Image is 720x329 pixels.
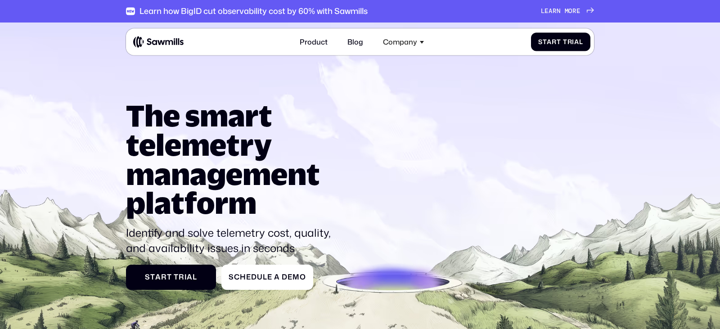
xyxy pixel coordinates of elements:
[240,273,246,281] span: h
[126,265,216,289] a: StartTrial
[568,7,572,15] span: o
[139,6,368,16] div: Learn how BigID cut observability cost by 60% with Sawmills
[547,38,552,46] span: a
[161,273,167,281] span: r
[383,38,417,46] div: Company
[167,273,172,281] span: t
[538,38,543,46] span: S
[150,273,155,281] span: t
[553,7,557,15] span: r
[174,273,179,281] span: T
[557,38,561,46] span: t
[563,38,567,46] span: T
[282,273,288,281] span: D
[246,273,251,281] span: e
[234,273,240,281] span: c
[567,38,572,46] span: r
[126,101,335,217] h1: The smart telemetry management platform
[544,7,549,15] span: e
[292,273,300,281] span: m
[579,38,583,46] span: l
[574,38,579,46] span: a
[294,32,333,52] a: Product
[572,7,576,15] span: r
[557,7,561,15] span: n
[229,273,234,281] span: S
[145,273,150,281] span: S
[257,273,263,281] span: u
[531,33,590,51] a: StartTrial
[126,225,335,256] p: Identify and solve telemetry cost, quality, and availability issues in seconds
[288,273,292,281] span: e
[263,273,267,281] span: l
[251,273,257,281] span: d
[576,7,580,15] span: e
[221,265,313,289] a: ScheduleaDemo
[572,38,574,46] span: i
[155,273,161,281] span: a
[274,273,280,281] span: a
[543,38,547,46] span: t
[378,32,430,52] div: Company
[267,273,272,281] span: e
[565,7,569,15] span: m
[552,38,557,46] span: r
[179,273,184,281] span: r
[541,7,545,15] span: L
[342,32,369,52] a: Blog
[193,273,197,281] span: l
[184,273,187,281] span: i
[300,273,306,281] span: o
[541,7,594,15] a: Learnmore
[549,7,553,15] span: a
[187,273,193,281] span: a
